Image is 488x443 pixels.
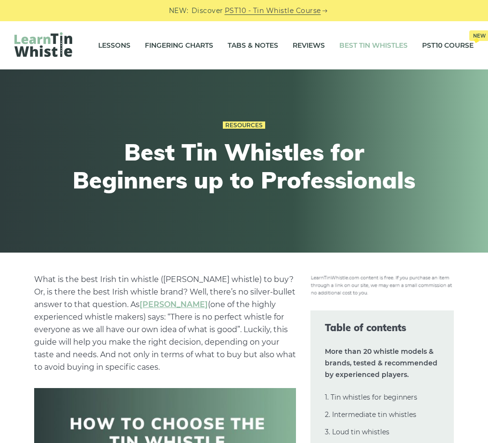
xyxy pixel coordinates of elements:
[98,33,130,57] a: Lessons
[325,410,416,419] a: 2. Intermediate tin whistles
[34,273,296,374] p: What is the best Irish tin whistle ([PERSON_NAME] whistle) to buy? Or, is there the best Irish wh...
[422,33,474,57] a: PST10 CourseNew
[145,33,213,57] a: Fingering Charts
[325,321,439,335] span: Table of contents
[310,273,454,296] img: disclosure
[228,33,278,57] a: Tabs & Notes
[67,138,421,194] h1: Best Tin Whistles for Beginners up to Professionals
[223,121,265,129] a: Resources
[325,428,389,436] a: 3. Loud tin whistles
[140,300,208,309] a: undefined (opens in a new tab)
[325,393,417,402] a: 1. Tin whistles for beginners
[14,32,72,57] img: LearnTinWhistle.com
[293,33,325,57] a: Reviews
[325,347,437,379] strong: More than 20 whistle models & brands, tested & recommended by experienced players.
[339,33,408,57] a: Best Tin Whistles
